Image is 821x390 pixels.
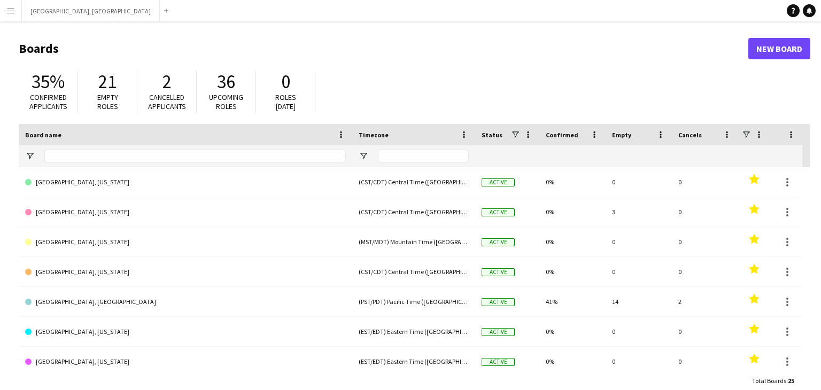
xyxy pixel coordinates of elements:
div: (EST/EDT) Eastern Time ([GEOGRAPHIC_DATA] & [GEOGRAPHIC_DATA]) [352,347,475,376]
span: Timezone [359,131,389,139]
div: 0% [539,197,606,227]
div: 0 [606,317,672,346]
a: [GEOGRAPHIC_DATA], [US_STATE] [25,257,346,287]
span: Status [482,131,502,139]
span: Active [482,328,515,336]
div: (EST/EDT) Eastern Time ([GEOGRAPHIC_DATA] & [GEOGRAPHIC_DATA]) [352,317,475,346]
div: 0% [539,317,606,346]
span: 21 [98,70,117,93]
span: Active [482,208,515,216]
div: 2 [672,287,738,316]
span: 0 [281,70,290,93]
div: 3 [606,197,672,227]
button: [GEOGRAPHIC_DATA], [GEOGRAPHIC_DATA] [22,1,160,21]
div: 0% [539,257,606,286]
span: 25 [788,377,794,385]
span: Confirmed [546,131,578,139]
span: Active [482,178,515,186]
div: 14 [606,287,672,316]
div: 0 [606,257,672,286]
div: 0% [539,347,606,376]
div: (CST/CDT) Central Time ([GEOGRAPHIC_DATA] & [GEOGRAPHIC_DATA]) [352,197,475,227]
span: Cancels [678,131,702,139]
input: Board name Filter Input [44,150,346,162]
div: 0 [606,167,672,197]
a: [GEOGRAPHIC_DATA], [US_STATE] [25,227,346,257]
span: Total Boards [752,377,786,385]
span: Board name [25,131,61,139]
div: 0 [606,347,672,376]
div: (CST/CDT) Central Time ([GEOGRAPHIC_DATA] & [GEOGRAPHIC_DATA]) [352,167,475,197]
div: 41% [539,287,606,316]
a: New Board [748,38,810,59]
span: Upcoming roles [209,92,243,111]
div: 0 [672,167,738,197]
span: Active [482,268,515,276]
div: 0 [672,347,738,376]
div: 0 [672,317,738,346]
div: (PST/PDT) Pacific Time ([GEOGRAPHIC_DATA] & [GEOGRAPHIC_DATA]) [352,287,475,316]
button: Open Filter Menu [25,151,35,161]
span: Cancelled applicants [148,92,186,111]
h1: Boards [19,41,748,57]
span: Roles [DATE] [275,92,296,111]
div: 0 [672,257,738,286]
button: Open Filter Menu [359,151,368,161]
div: 0% [539,167,606,197]
div: 0 [672,197,738,227]
a: [GEOGRAPHIC_DATA], [US_STATE] [25,197,346,227]
div: (CST/CDT) Central Time ([GEOGRAPHIC_DATA] & [GEOGRAPHIC_DATA]) [352,257,475,286]
div: 0% [539,227,606,256]
span: 35% [32,70,65,93]
div: (MST/MDT) Mountain Time ([GEOGRAPHIC_DATA] & [GEOGRAPHIC_DATA]) [352,227,475,256]
span: 36 [217,70,235,93]
a: [GEOGRAPHIC_DATA], [US_STATE] [25,347,346,377]
span: 2 [162,70,172,93]
span: Active [482,358,515,366]
div: 0 [606,227,672,256]
span: Confirmed applicants [29,92,67,111]
span: Empty roles [97,92,118,111]
span: Active [482,298,515,306]
input: Timezone Filter Input [378,150,469,162]
a: [GEOGRAPHIC_DATA], [GEOGRAPHIC_DATA] [25,287,346,317]
a: [GEOGRAPHIC_DATA], [US_STATE] [25,167,346,197]
div: 0 [672,227,738,256]
a: [GEOGRAPHIC_DATA], [US_STATE] [25,317,346,347]
span: Empty [612,131,631,139]
span: Active [482,238,515,246]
